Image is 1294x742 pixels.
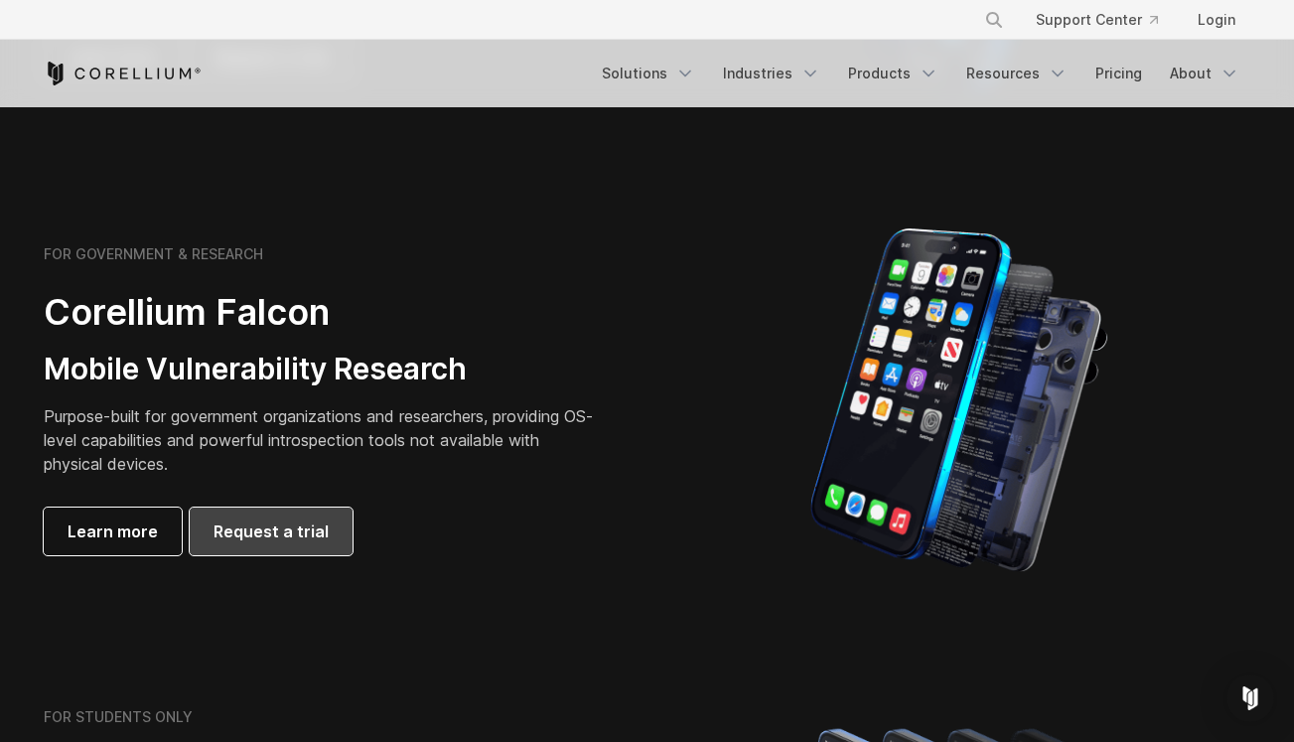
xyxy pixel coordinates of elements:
a: Request a trial [190,508,353,555]
h2: Corellium Falcon [44,290,600,335]
div: Navigation Menu [590,56,1251,91]
span: Request a trial [214,519,329,543]
p: Purpose-built for government organizations and researchers, providing OS-level capabilities and p... [44,404,600,476]
a: Industries [711,56,832,91]
div: Open Intercom Messenger [1226,674,1274,722]
a: Solutions [590,56,707,91]
a: Support Center [1020,2,1174,38]
img: iPhone model separated into the mechanics used to build the physical device. [809,226,1108,574]
h6: FOR GOVERNMENT & RESEARCH [44,245,263,263]
a: Login [1182,2,1251,38]
a: About [1158,56,1251,91]
a: Corellium Home [44,62,202,85]
span: Learn more [68,519,158,543]
a: Learn more [44,508,182,555]
a: Products [836,56,950,91]
button: Search [976,2,1012,38]
h3: Mobile Vulnerability Research [44,351,600,388]
a: Resources [954,56,1079,91]
a: Pricing [1083,56,1154,91]
h6: FOR STUDENTS ONLY [44,708,193,726]
div: Navigation Menu [960,2,1251,38]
